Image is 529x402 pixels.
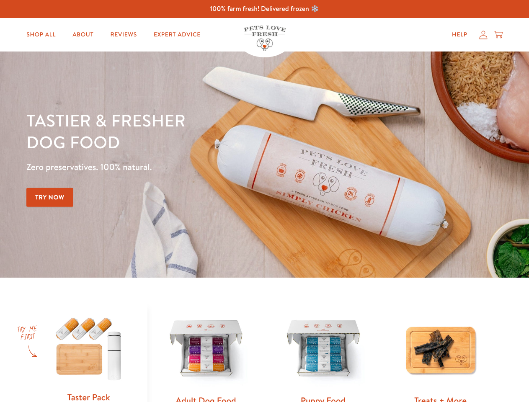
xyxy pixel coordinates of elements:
p: Zero preservatives. 100% natural. [26,160,344,175]
h1: Tastier & fresher dog food [26,109,344,153]
img: Pets Love Fresh [244,26,286,51]
a: Try Now [26,188,73,207]
a: About [66,26,100,43]
a: Reviews [103,26,143,43]
a: Help [445,26,474,43]
a: Expert Advice [147,26,207,43]
a: Shop All [20,26,62,43]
